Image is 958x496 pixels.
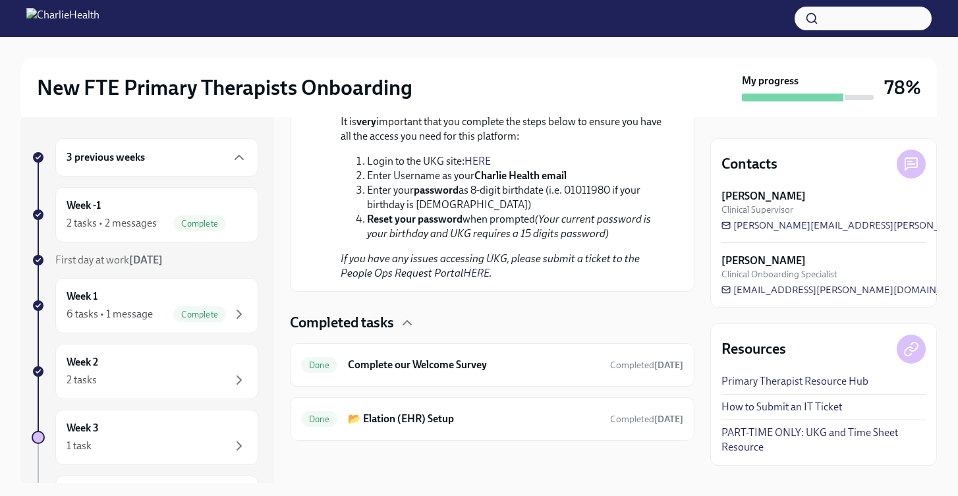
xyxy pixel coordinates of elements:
[721,426,926,455] a: PART-TIME ONLY: UKG and Time Sheet Resource
[55,138,258,177] div: 3 previous weeks
[367,213,463,225] strong: Reset your password
[348,358,600,372] h6: Complete our Welcome Survey
[301,354,683,375] a: DoneComplete our Welcome SurveyCompleted[DATE]
[67,150,145,165] h6: 3 previous weeks
[474,169,567,182] strong: Charlie Health email
[610,360,683,371] span: Completed
[67,355,98,370] h6: Week 2
[173,219,226,229] span: Complete
[32,253,258,267] a: First day at work[DATE]
[290,313,694,333] div: Completed tasks
[341,252,640,279] em: If you have any issues accessing UKG, please submit a ticket to the People Ops Request Portal .
[67,198,101,213] h6: Week -1
[367,183,662,212] li: Enter your as 8-digit birthdate (i.e. 01011980 if your birthday is [DEMOGRAPHIC_DATA])
[884,76,921,99] h3: 78%
[465,155,491,167] a: HERE
[721,268,837,281] span: Clinical Onboarding Specialist
[414,184,459,196] strong: password
[721,339,786,359] h4: Resources
[129,254,163,266] strong: [DATE]
[32,344,258,399] a: Week 22 tasks
[32,278,258,333] a: Week 16 tasks • 1 messageComplete
[301,414,337,424] span: Done
[654,360,683,371] strong: [DATE]
[654,414,683,425] strong: [DATE]
[348,412,600,426] h6: 📂 Elation (EHR) Setup
[67,307,153,321] div: 6 tasks • 1 message
[173,310,226,319] span: Complete
[721,189,806,204] strong: [PERSON_NAME]
[290,313,394,333] h4: Completed tasks
[610,414,683,425] span: Completed
[301,360,337,370] span: Done
[721,400,842,414] a: How to Submit an IT Ticket
[32,187,258,242] a: Week -12 tasks • 2 messagesComplete
[37,74,412,101] h2: New FTE Primary Therapists Onboarding
[67,439,92,453] div: 1 task
[367,169,662,183] li: Enter Username as your
[341,115,662,144] p: It is important that you complete the steps below to ensure you have all the access you need for ...
[721,154,777,174] h4: Contacts
[610,359,683,372] span: September 5th, 2025 22:02
[67,216,157,231] div: 2 tasks • 2 messages
[721,254,806,268] strong: [PERSON_NAME]
[301,408,683,429] a: Done📂 Elation (EHR) SetupCompleted[DATE]
[67,289,98,304] h6: Week 1
[26,8,99,29] img: CharlieHealth
[32,410,258,465] a: Week 31 task
[742,74,799,88] strong: My progress
[55,254,163,266] span: First day at work
[721,204,793,216] span: Clinical Supervisor
[356,115,376,128] strong: very
[463,267,490,279] a: HERE
[67,421,99,435] h6: Week 3
[367,212,662,241] li: when prompted
[610,413,683,426] span: September 8th, 2025 11:45
[367,154,662,169] li: Login to the UKG site:
[67,373,97,387] div: 2 tasks
[721,374,868,389] a: Primary Therapist Resource Hub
